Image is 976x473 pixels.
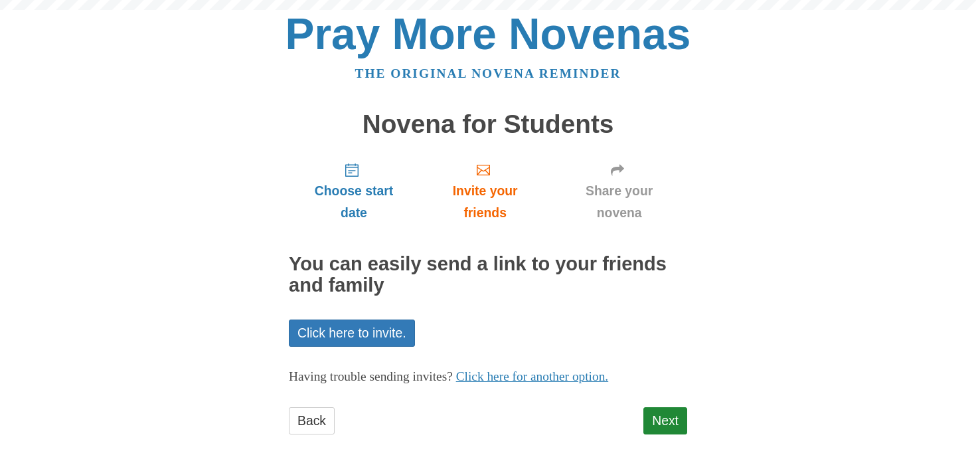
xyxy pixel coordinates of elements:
span: Share your novena [564,180,674,224]
a: Back [289,407,335,434]
a: Choose start date [289,151,419,231]
h1: Novena for Students [289,110,687,139]
h2: You can easily send a link to your friends and family [289,254,687,296]
a: Share your novena [551,151,687,231]
span: Choose start date [302,180,406,224]
a: Click here for another option. [456,369,609,383]
a: Next [643,407,687,434]
a: Invite your friends [419,151,551,231]
a: Pray More Novenas [285,9,691,58]
a: The original novena reminder [355,66,621,80]
span: Having trouble sending invites? [289,369,453,383]
a: Click here to invite. [289,320,415,347]
span: Invite your friends [432,180,538,224]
